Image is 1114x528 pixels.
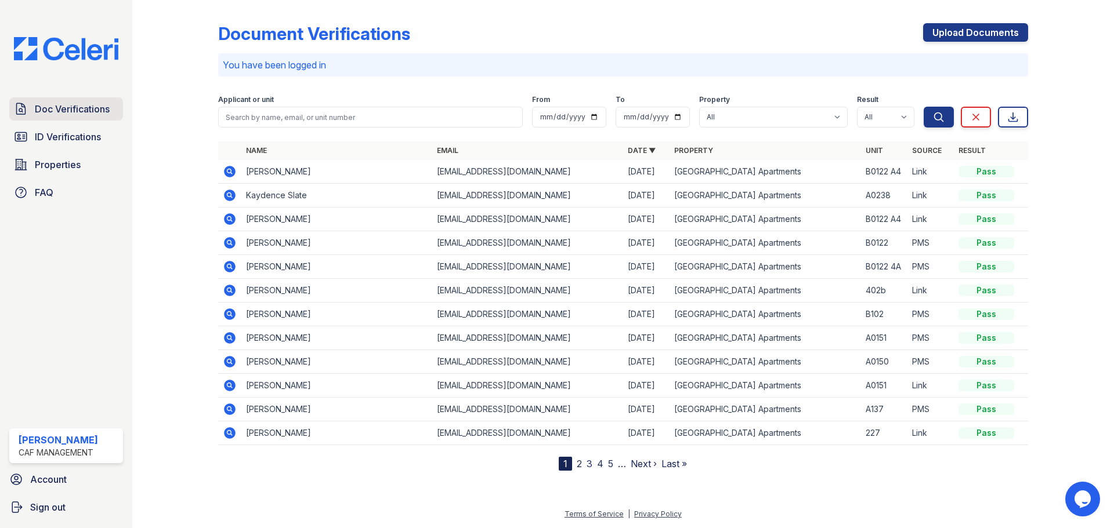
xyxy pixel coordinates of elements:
[959,380,1014,391] div: Pass
[35,185,53,199] span: FAQ
[907,255,954,279] td: PMS
[907,303,954,326] td: PMS
[907,350,954,374] td: PMS
[670,303,860,326] td: [GEOGRAPHIC_DATA] Apartments
[959,308,1014,320] div: Pass
[670,398,860,421] td: [GEOGRAPHIC_DATA] Apartments
[241,303,432,326] td: [PERSON_NAME]
[623,184,670,207] td: [DATE]
[432,231,623,255] td: [EMAIL_ADDRESS][DOMAIN_NAME]
[532,95,550,104] label: From
[432,374,623,398] td: [EMAIL_ADDRESS][DOMAIN_NAME]
[670,421,860,445] td: [GEOGRAPHIC_DATA] Apartments
[857,95,878,104] label: Result
[9,97,123,121] a: Doc Verifications
[241,279,432,303] td: [PERSON_NAME]
[223,58,1023,72] p: You have been logged in
[35,130,101,144] span: ID Verifications
[587,458,592,469] a: 3
[670,231,860,255] td: [GEOGRAPHIC_DATA] Apartments
[432,255,623,279] td: [EMAIL_ADDRESS][DOMAIN_NAME]
[670,255,860,279] td: [GEOGRAPHIC_DATA] Apartments
[959,427,1014,439] div: Pass
[19,433,98,447] div: [PERSON_NAME]
[432,398,623,421] td: [EMAIL_ADDRESS][DOMAIN_NAME]
[861,326,907,350] td: A0151
[623,398,670,421] td: [DATE]
[432,303,623,326] td: [EMAIL_ADDRESS][DOMAIN_NAME]
[628,509,630,518] div: |
[634,509,682,518] a: Privacy Policy
[959,190,1014,201] div: Pass
[432,207,623,231] td: [EMAIL_ADDRESS][DOMAIN_NAME]
[559,457,572,471] div: 1
[241,160,432,184] td: [PERSON_NAME]
[1065,482,1102,516] iframe: chat widget
[241,255,432,279] td: [PERSON_NAME]
[861,350,907,374] td: A0150
[907,326,954,350] td: PMS
[866,146,883,155] a: Unit
[19,447,98,458] div: CAF Management
[907,231,954,255] td: PMS
[241,326,432,350] td: [PERSON_NAME]
[959,356,1014,367] div: Pass
[432,184,623,207] td: [EMAIL_ADDRESS][DOMAIN_NAME]
[218,23,410,44] div: Document Verifications
[218,107,523,128] input: Search by name, email, or unit number
[661,458,687,469] a: Last »
[959,332,1014,344] div: Pass
[861,207,907,231] td: B0122 A4
[608,458,613,469] a: 5
[699,95,730,104] label: Property
[30,472,67,486] span: Account
[670,207,860,231] td: [GEOGRAPHIC_DATA] Apartments
[670,374,860,398] td: [GEOGRAPHIC_DATA] Apartments
[623,326,670,350] td: [DATE]
[623,255,670,279] td: [DATE]
[246,146,267,155] a: Name
[907,160,954,184] td: Link
[241,231,432,255] td: [PERSON_NAME]
[670,326,860,350] td: [GEOGRAPHIC_DATA] Apartments
[861,231,907,255] td: B0122
[670,184,860,207] td: [GEOGRAPHIC_DATA] Apartments
[861,279,907,303] td: 402b
[623,374,670,398] td: [DATE]
[959,261,1014,272] div: Pass
[959,213,1014,225] div: Pass
[597,458,603,469] a: 4
[861,184,907,207] td: A0238
[907,184,954,207] td: Link
[241,184,432,207] td: Kaydence Slate
[959,403,1014,415] div: Pass
[907,398,954,421] td: PMS
[432,279,623,303] td: [EMAIL_ADDRESS][DOMAIN_NAME]
[9,125,123,148] a: ID Verifications
[432,350,623,374] td: [EMAIL_ADDRESS][DOMAIN_NAME]
[674,146,713,155] a: Property
[618,457,626,471] span: …
[861,160,907,184] td: B0122 A4
[577,458,582,469] a: 2
[907,207,954,231] td: Link
[241,421,432,445] td: [PERSON_NAME]
[959,166,1014,177] div: Pass
[861,303,907,326] td: B102
[241,374,432,398] td: [PERSON_NAME]
[35,158,81,172] span: Properties
[5,496,128,519] a: Sign out
[241,207,432,231] td: [PERSON_NAME]
[565,509,624,518] a: Terms of Service
[623,279,670,303] td: [DATE]
[30,500,66,514] span: Sign out
[437,146,458,155] a: Email
[923,23,1028,42] a: Upload Documents
[959,285,1014,296] div: Pass
[861,398,907,421] td: A137
[959,146,986,155] a: Result
[912,146,942,155] a: Source
[623,350,670,374] td: [DATE]
[623,160,670,184] td: [DATE]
